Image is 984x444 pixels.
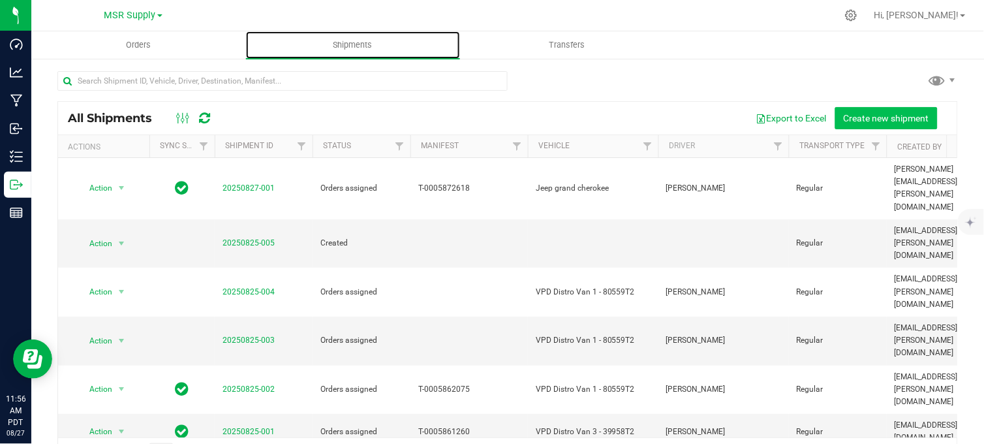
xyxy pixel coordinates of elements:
inline-svg: Manufacturing [10,94,23,107]
span: Action [78,234,113,253]
a: Created By [897,142,942,151]
button: Export to Excel [748,107,835,129]
span: [PERSON_NAME] [666,182,781,195]
span: Orders assigned [320,182,403,195]
inline-svg: Inventory [10,150,23,163]
th: Driver [658,135,789,158]
a: Shipment ID [225,141,273,150]
a: Transfers [460,31,675,59]
a: 20250825-005 [223,238,275,247]
a: Transport Type [799,141,865,150]
span: Regular [797,182,879,195]
span: [PERSON_NAME] [666,286,781,298]
a: 20250825-004 [223,287,275,296]
span: VPD Distro Van 1 - 80559T2 [536,383,651,396]
a: 20250825-003 [223,336,275,345]
span: Regular [797,286,879,298]
span: [PERSON_NAME] [666,426,781,438]
a: 20250827-001 [223,183,275,193]
span: In Sync [176,380,189,398]
div: Manage settings [843,9,859,22]
span: T-0005862075 [418,383,520,396]
a: Status [323,141,351,150]
span: VPD Distro Van 1 - 80559T2 [536,334,651,347]
span: Action [78,179,113,197]
span: Orders assigned [320,426,403,438]
a: Filter [767,135,789,157]
a: Filter [506,135,528,157]
span: Action [78,380,113,398]
span: Orders assigned [320,383,403,396]
a: Filter [193,135,215,157]
span: Action [78,422,113,441]
span: Action [78,332,113,350]
span: Transfers [532,39,603,51]
inline-svg: Reports [10,206,23,219]
span: select [114,283,130,301]
a: Filter [389,135,410,157]
a: Manifest [421,141,459,150]
inline-svg: Outbound [10,178,23,191]
inline-svg: Inbound [10,122,23,135]
span: In Sync [176,179,189,197]
span: [PERSON_NAME] [666,383,781,396]
span: select [114,380,130,398]
span: T-0005872618 [418,182,520,195]
a: Orders [31,31,246,59]
span: Orders assigned [320,334,403,347]
span: MSR Supply [104,10,156,21]
p: 08/27 [6,428,25,438]
span: select [114,179,130,197]
span: select [114,234,130,253]
a: Shipments [246,31,461,59]
a: Filter [291,135,313,157]
span: Created [320,237,403,249]
a: 20250825-001 [223,427,275,436]
inline-svg: Analytics [10,66,23,79]
span: Regular [797,237,879,249]
span: T-0005861260 [418,426,520,438]
span: Orders [108,39,168,51]
button: Create new shipment [835,107,938,129]
div: Actions [68,142,144,151]
span: Shipments [316,39,390,51]
inline-svg: Dashboard [10,38,23,51]
span: Create new shipment [844,113,929,123]
iframe: Resource center [13,340,52,379]
p: 11:56 AM PDT [6,393,25,428]
span: Regular [797,426,879,438]
span: Jeep grand cherokee [536,182,651,195]
span: select [114,332,130,350]
span: Hi, [PERSON_NAME]! [874,10,959,20]
span: VPD Distro Van 3 - 39958T2 [536,426,651,438]
span: select [114,422,130,441]
span: Regular [797,334,879,347]
a: Filter [637,135,658,157]
a: 20250825-002 [223,385,275,394]
a: Filter [865,135,887,157]
span: VPD Distro Van 1 - 80559T2 [536,286,651,298]
span: [PERSON_NAME] [666,334,781,347]
span: In Sync [176,422,189,441]
span: All Shipments [68,111,165,125]
a: Vehicle [538,141,570,150]
span: Orders assigned [320,286,403,298]
span: Action [78,283,113,301]
span: Regular [797,383,879,396]
a: Sync Status [160,141,210,150]
input: Search Shipment ID, Vehicle, Driver, Destination, Manifest... [57,71,508,91]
